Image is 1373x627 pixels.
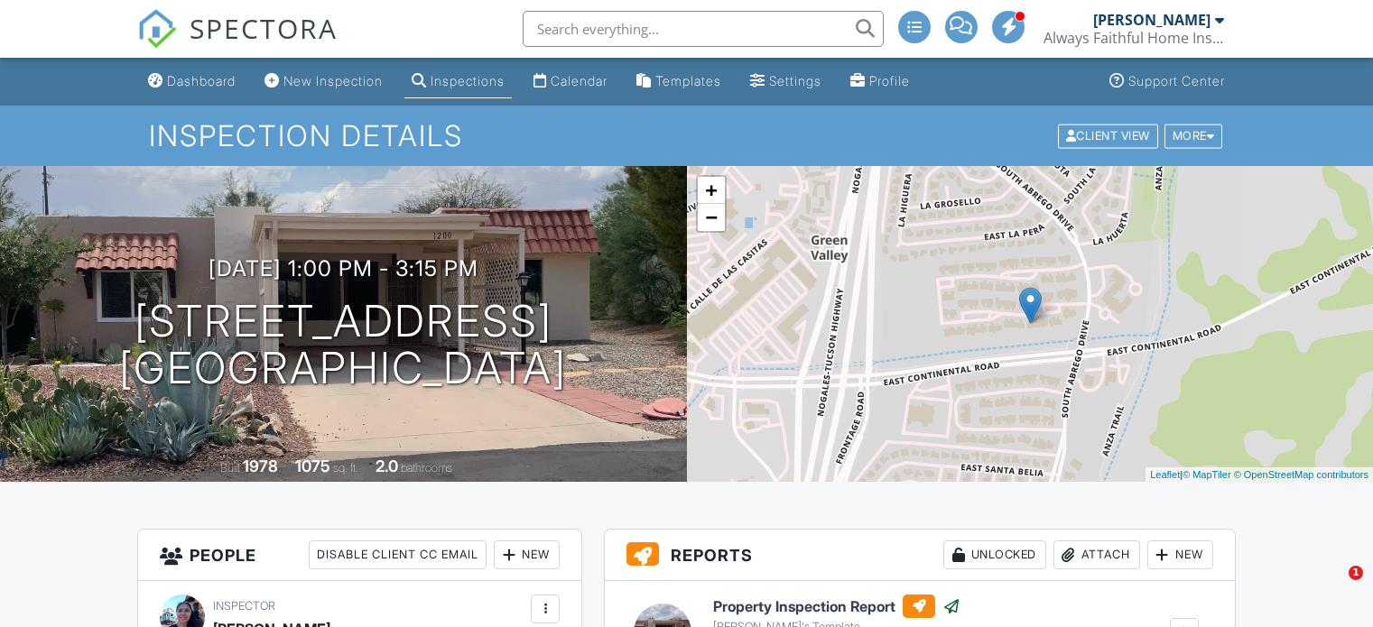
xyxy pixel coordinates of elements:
[141,65,243,98] a: Dashboard
[769,73,821,88] div: Settings
[494,540,560,569] div: New
[404,65,512,98] a: Inspections
[713,595,960,618] h6: Property Inspection Report
[1044,29,1224,47] div: Always Faithful Home Inspection
[333,461,358,475] span: sq. ft.
[526,65,615,98] a: Calendar
[190,9,338,47] span: SPECTORA
[137,24,338,62] a: SPECTORA
[1312,566,1355,609] iframe: Intercom live chat
[1056,128,1163,142] a: Client View
[1349,566,1363,580] span: 1
[1093,11,1211,29] div: [PERSON_NAME]
[1234,469,1368,480] a: © OpenStreetMap contributors
[1102,65,1232,98] a: Support Center
[869,73,910,88] div: Profile
[1146,467,1373,483] div: |
[295,456,330,475] div: 1075
[1053,540,1140,569] div: Attach
[698,204,725,231] a: Zoom out
[119,298,567,393] h1: [STREET_ADDRESS] [GEOGRAPHIC_DATA]
[257,65,390,98] a: New Inspection
[943,540,1046,569] div: Unlocked
[1183,469,1231,480] a: © MapTiler
[137,9,177,49] img: The Best Home Inspection Software - Spectora
[551,73,608,88] div: Calendar
[138,530,581,581] h3: People
[243,456,278,475] div: 1978
[629,65,728,98] a: Templates
[1164,124,1223,148] div: More
[213,599,275,613] span: Inspector
[605,530,1235,581] h3: Reports
[1128,73,1225,88] div: Support Center
[376,456,398,475] div: 2.0
[1150,469,1180,480] a: Leaflet
[283,73,383,88] div: New Inspection
[209,256,478,281] h3: [DATE] 1:00 pm - 3:15 pm
[149,120,1224,152] h1: Inspection Details
[1147,540,1213,569] div: New
[431,73,505,88] div: Inspections
[1058,124,1158,148] div: Client View
[309,540,487,569] div: Disable Client CC Email
[523,11,884,47] input: Search everything...
[220,461,240,475] span: Built
[401,461,452,475] span: bathrooms
[655,73,721,88] div: Templates
[743,65,829,98] a: Settings
[843,65,917,98] a: Company Profile
[167,73,236,88] div: Dashboard
[698,177,725,204] a: Zoom in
